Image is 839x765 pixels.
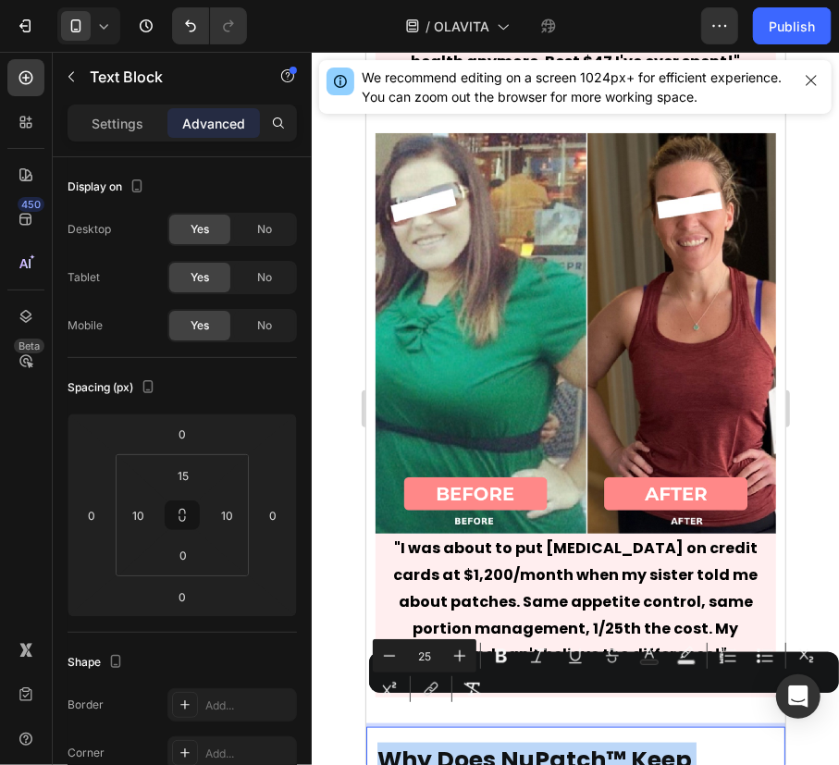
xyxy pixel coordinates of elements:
div: Publish [769,17,815,36]
div: Display on [68,175,148,200]
div: Shape [68,650,127,675]
div: Open Intercom Messenger [776,674,820,719]
div: Add... [205,697,292,714]
span: No [257,317,272,334]
span: Yes [191,221,209,238]
input: 0px [165,541,202,569]
p: Text Block [90,66,247,88]
input: 10px [125,501,153,529]
input: 0 [164,420,201,448]
div: Tablet [68,269,100,286]
input: 0 [259,501,287,529]
div: Rich Text Editor. Editing area: main [9,689,410,765]
div: Desktop [68,221,111,238]
div: Editor contextual toolbar [369,652,839,693]
span: / [426,17,430,36]
span: Why Does NuPatch™ Keep Selling Out? [11,692,326,760]
div: 450 [18,197,44,212]
span: Yes [191,317,209,334]
input: 0 [164,583,201,611]
div: Undo/Redo [172,7,247,44]
input: 15px [165,462,202,489]
div: Beta [14,339,44,353]
button: Publish [753,7,831,44]
span: No [257,221,272,238]
span: OLAVITA [434,17,489,36]
input: 10px [214,501,241,529]
div: Corner [68,745,105,761]
span: No [257,269,272,286]
div: We recommend editing on a screen 1024px+ for efficient experience. You can zoom out the browser f... [362,68,791,106]
p: Settings [92,114,143,133]
div: Spacing (px) [68,376,159,401]
div: Border [68,697,104,713]
div: Mobile [68,317,103,334]
span: Yes [191,269,209,286]
div: Add... [205,746,292,762]
p: Advanced [182,114,245,133]
iframe: Design area [366,52,785,765]
input: 0 [78,501,105,529]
